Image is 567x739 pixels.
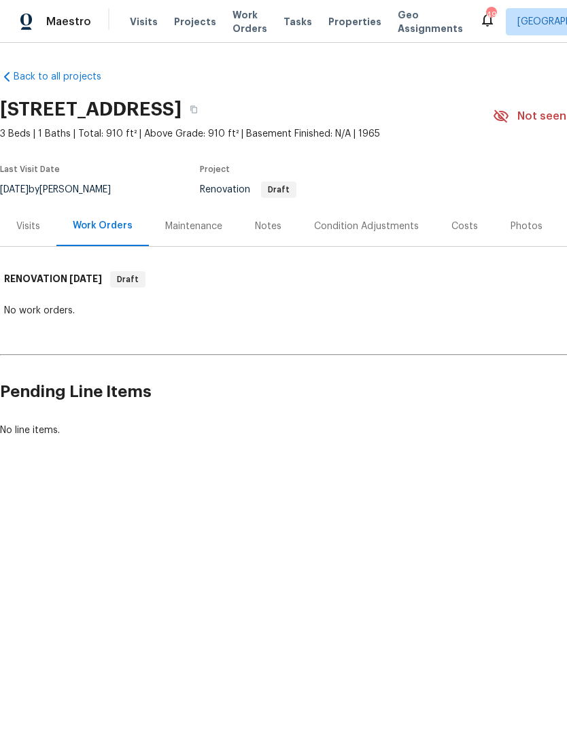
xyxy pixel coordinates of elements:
[283,17,312,27] span: Tasks
[4,271,102,288] h6: RENOVATION
[255,220,281,233] div: Notes
[69,274,102,283] span: [DATE]
[174,15,216,29] span: Projects
[46,15,91,29] span: Maestro
[16,220,40,233] div: Visits
[398,8,463,35] span: Geo Assignments
[182,97,206,122] button: Copy Address
[130,15,158,29] span: Visits
[200,165,230,173] span: Project
[328,15,381,29] span: Properties
[165,220,222,233] div: Maintenance
[111,273,144,286] span: Draft
[314,220,419,233] div: Condition Adjustments
[451,220,478,233] div: Costs
[200,185,296,194] span: Renovation
[486,8,496,22] div: 49
[233,8,267,35] span: Work Orders
[262,186,295,194] span: Draft
[511,220,543,233] div: Photos
[73,219,133,233] div: Work Orders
